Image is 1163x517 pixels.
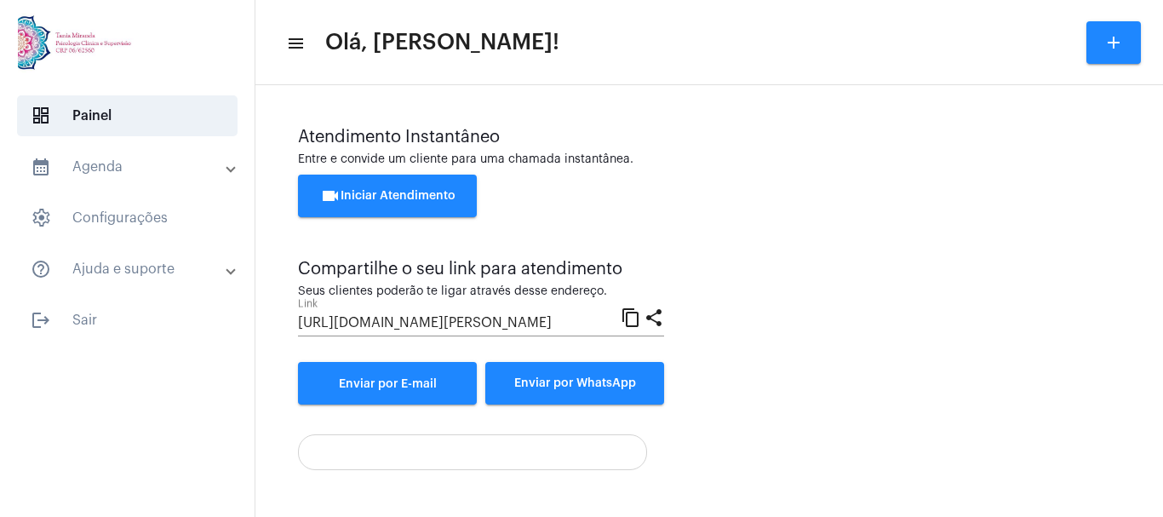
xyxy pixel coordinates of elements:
mat-icon: content_copy [621,307,641,327]
mat-icon: sidenav icon [31,259,51,279]
div: Seus clientes poderão te ligar através desse endereço. [298,285,664,298]
div: Entre e convide um cliente para uma chamada instantânea. [298,153,1120,166]
button: Enviar por WhatsApp [485,362,664,405]
mat-panel-title: Ajuda e suporte [31,259,227,279]
mat-expansion-panel-header: sidenav iconAgenda [10,146,255,187]
span: Sair [17,300,238,341]
span: Enviar por WhatsApp [514,377,636,389]
div: Compartilhe o seu link para atendimento [298,260,664,279]
img: 82f91219-cc54-a9e9-c892-318f5ec67ab1.jpg [14,9,140,77]
div: Atendimento Instantâneo [298,128,1120,146]
mat-icon: videocam [320,186,341,206]
mat-icon: sidenav icon [286,33,303,54]
mat-icon: sidenav icon [31,157,51,177]
span: Olá, [PERSON_NAME]! [325,29,559,56]
span: sidenav icon [31,106,51,126]
mat-expansion-panel-header: sidenav iconAjuda e suporte [10,249,255,290]
mat-icon: share [644,307,664,327]
mat-panel-title: Agenda [31,157,227,177]
span: Configurações [17,198,238,238]
span: sidenav icon [31,208,51,228]
a: Enviar por E-mail [298,362,477,405]
button: Iniciar Atendimento [298,175,477,217]
span: Painel [17,95,238,136]
span: Enviar por E-mail [339,378,437,390]
span: Iniciar Atendimento [320,190,455,202]
mat-icon: sidenav icon [31,310,51,330]
mat-icon: add [1103,32,1124,53]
